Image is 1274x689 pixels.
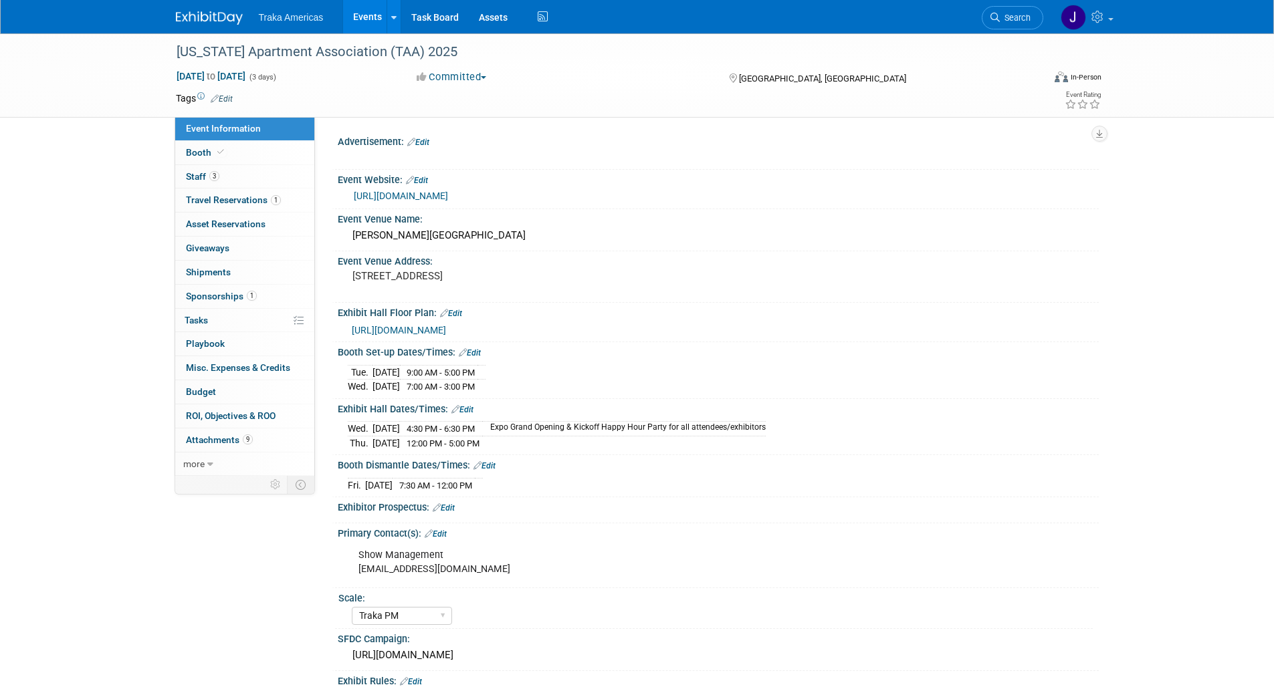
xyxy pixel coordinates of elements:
[205,71,217,82] span: to
[264,476,288,493] td: Personalize Event Tab Strip
[348,365,373,380] td: Tue.
[176,11,243,25] img: ExhibitDay
[964,70,1102,90] div: Event Format
[186,386,216,397] span: Budget
[338,251,1099,268] div: Event Venue Address:
[175,404,314,428] a: ROI, Objectives & ROO
[338,170,1099,187] div: Event Website:
[352,325,446,335] a: [URL][DOMAIN_NAME]
[175,261,314,284] a: Shipments
[186,410,276,421] span: ROI, Objectives & ROO
[175,428,314,452] a: Attachments9
[407,382,475,392] span: 7:00 AM - 3:00 PM
[373,380,400,394] td: [DATE]
[349,542,952,582] div: Show Management [EMAIL_ADDRESS][DOMAIN_NAME]
[982,6,1043,29] a: Search
[440,309,462,318] a: Edit
[338,671,1099,688] div: Exhibit Rules:
[459,348,481,358] a: Edit
[406,176,428,185] a: Edit
[175,188,314,212] a: Travel Reservations1
[247,291,257,301] span: 1
[338,455,1099,472] div: Booth Dismantle Dates/Times:
[186,434,253,445] span: Attachments
[175,285,314,308] a: Sponsorships1
[365,478,393,492] td: [DATE]
[183,458,205,469] span: more
[348,478,365,492] td: Fri.
[739,74,906,84] span: [GEOGRAPHIC_DATA], [GEOGRAPHIC_DATA]
[352,270,640,282] pre: [STREET_ADDRESS]
[412,70,492,84] button: Committed
[175,117,314,140] a: Event Information
[1065,92,1101,98] div: Event Rating
[407,438,480,448] span: 12:00 PM - 5:00 PM
[175,309,314,332] a: Tasks
[338,629,1099,646] div: SFDC Campaign:
[482,422,766,436] td: Expo Grand Opening & Kickoff Happy Hour Party for all attendees/exhibitors
[348,436,373,450] td: Thu.
[175,237,314,260] a: Giveaways
[338,303,1099,320] div: Exhibit Hall Floor Plan:
[176,70,246,82] span: [DATE] [DATE]
[186,194,281,205] span: Travel Reservations
[186,219,266,229] span: Asset Reservations
[407,424,475,434] span: 4:30 PM - 6:30 PM
[172,40,1023,64] div: [US_STATE] Apartment Association (TAA) 2025
[175,165,314,188] a: Staff3
[186,147,227,158] span: Booth
[433,503,455,513] a: Edit
[400,677,422,686] a: Edit
[175,452,314,476] a: more
[338,497,1099,515] div: Exhibitor Prospectus:
[373,422,400,436] td: [DATE]
[211,94,233,104] a: Edit
[1061,5,1086,30] img: Jamie Saenz
[248,73,276,82] span: (3 days)
[451,405,473,414] a: Edit
[373,365,400,380] td: [DATE]
[175,380,314,404] a: Budget
[175,141,314,164] a: Booth
[407,138,429,147] a: Edit
[1000,13,1031,23] span: Search
[186,267,231,277] span: Shipments
[271,195,281,205] span: 1
[354,190,448,201] a: [URL][DOMAIN_NAME]
[338,132,1099,149] div: Advertisement:
[186,362,290,373] span: Misc. Expenses & Credits
[186,243,229,253] span: Giveaways
[287,476,314,493] td: Toggle Event Tabs
[348,422,373,436] td: Wed.
[176,92,233,105] td: Tags
[373,436,400,450] td: [DATE]
[175,213,314,236] a: Asset Reservations
[338,588,1093,605] div: Scale:
[175,356,314,380] a: Misc. Expenses & Credits
[338,342,1099,360] div: Booth Set-up Dates/Times:
[186,123,261,134] span: Event Information
[186,291,257,301] span: Sponsorships
[259,12,324,23] span: Traka Americas
[425,529,447,539] a: Edit
[338,209,1099,226] div: Event Venue Name:
[175,332,314,356] a: Playbook
[338,523,1099,541] div: Primary Contact(s):
[473,461,496,470] a: Edit
[186,338,225,349] span: Playbook
[1055,72,1068,82] img: Format-Inperson.png
[217,148,224,156] i: Booth reservation complete
[348,380,373,394] td: Wed.
[243,434,253,444] span: 9
[185,315,208,325] span: Tasks
[338,399,1099,416] div: Exhibit Hall Dates/Times:
[209,171,219,181] span: 3
[407,368,475,378] span: 9:00 AM - 5:00 PM
[348,225,1089,246] div: [PERSON_NAME][GEOGRAPHIC_DATA]
[186,171,219,182] span: Staff
[1070,72,1101,82] div: In-Person
[348,645,1089,666] div: [URL][DOMAIN_NAME]
[399,480,472,491] span: 7:30 AM - 12:00 PM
